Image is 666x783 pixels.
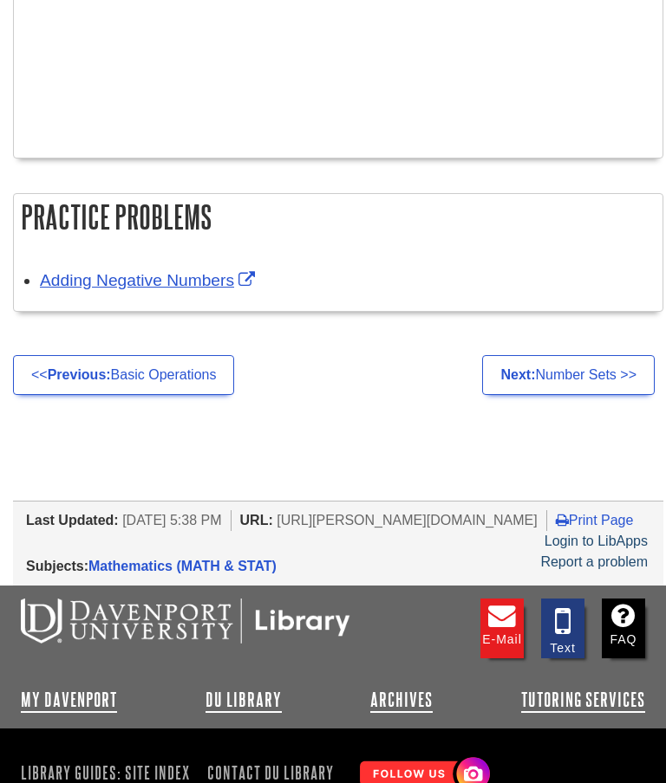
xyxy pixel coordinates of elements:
span: URL: [240,513,273,527]
i: Print Page [556,513,569,527]
h2: Practice Problems [14,194,663,240]
a: My Davenport [21,689,117,710]
a: E-mail [480,599,524,658]
a: Adding Negative Numbers [40,271,259,289]
a: FAQ [602,599,645,658]
span: Last Updated: [26,513,119,527]
a: DU Library [206,689,282,710]
strong: Previous: [48,367,111,382]
a: <<Previous:Basic Operations [13,355,234,395]
a: Next:Number Sets >> [482,355,655,395]
a: Text [541,599,584,658]
a: Print Page [556,513,634,527]
a: Login to LibApps [545,534,648,548]
strong: Next: [500,367,535,382]
a: Mathematics (MATH & STAT) [88,559,277,573]
span: [DATE] 5:38 PM [122,513,221,527]
a: Report a problem [540,554,648,569]
span: Subjects: [26,559,88,573]
img: DU Libraries [21,599,350,644]
a: Archives [370,689,433,710]
span: [URL][PERSON_NAME][DOMAIN_NAME] [277,513,538,527]
a: Tutoring Services [521,689,645,710]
